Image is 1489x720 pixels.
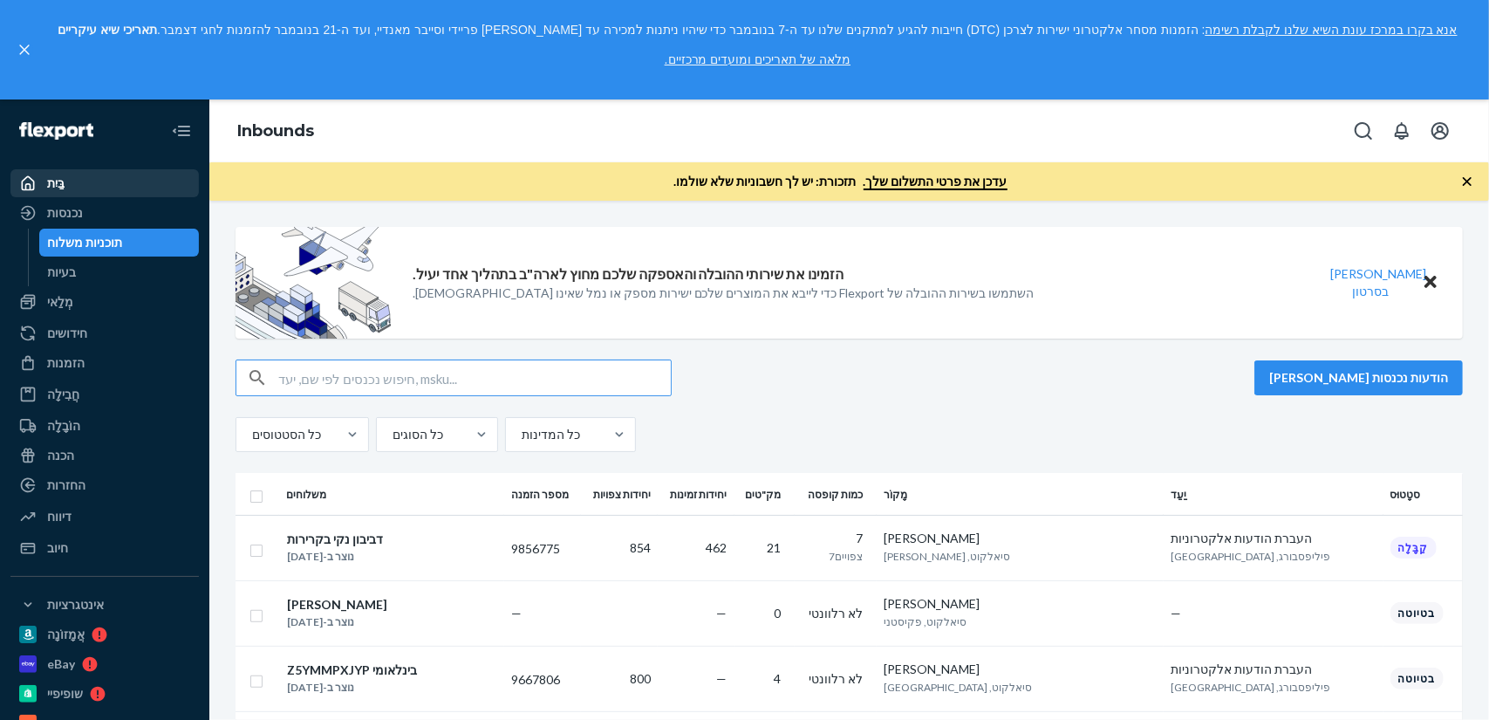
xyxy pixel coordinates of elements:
font: נוצר ב-[DATE] [287,615,354,628]
font: מספר הזמנה [511,489,569,502]
button: לִסְגוֹר [1419,264,1442,301]
font: אינטגרציות [47,597,104,612]
a: עדכן את פרטי התשלום שלך. [864,174,1007,190]
font: בַּיִת [47,175,65,190]
font: [PERSON_NAME] הודעות נכנסות [1269,370,1448,385]
a: הזמנות [10,349,199,377]
font: אֲמָזוֹנָה [47,627,85,641]
font: חידושים [47,326,87,340]
font: 4 [774,671,781,686]
font: סיאלקוט, פקיסטני [884,615,966,628]
button: פתיחת תפריט חשבון [1423,113,1458,148]
font: יַעַד [1171,489,1186,502]
font: בינלאומי Z5YMMPXJYP [287,662,417,677]
font: — [1171,606,1181,621]
a: הכנה [10,442,199,470]
a: נכנסות [10,199,199,227]
font: עדכן את פרטי התשלום שלך. [864,174,1007,189]
font: תוכניות משלוח [48,235,123,250]
font: יחידות צפויות [593,489,651,502]
button: [PERSON_NAME] הודעות נכנסות [1254,360,1463,395]
a: חֲבִילָה [10,381,199,408]
font: פיליפסבורג, [GEOGRAPHIC_DATA] [1171,550,1330,563]
font: 854 [630,540,651,555]
font: לא רלוונטי [809,606,863,621]
button: [PERSON_NAME] בסרטון [1325,264,1416,301]
font: — [717,671,727,686]
font: בטיוטה [1398,672,1436,685]
a: מְלַאי [10,288,199,316]
font: דיווח [47,509,72,524]
font: נכנסות [47,205,83,220]
button: לִסְגוֹר, [16,41,33,58]
input: כל הסטטוסים [250,426,252,443]
input: כל הסוגים [391,426,393,443]
font: העברת הודעות אלקטרוניות [1171,662,1312,676]
font: — [511,606,522,621]
font: — [717,606,727,621]
font: 21 [767,540,781,555]
font: העברת הודעות אלקטרוניות [1171,531,1312,545]
font: הזמינו את שירותי ההובלה והאספקה ​​שלכם מחוץ לארה"ב בתהליך אחד יעיל. [413,265,844,282]
font: סטָטוּס [1390,489,1421,502]
font: כמות קופסה [808,489,863,502]
font: צפויים [835,550,863,563]
a: תוכניות משלוח [39,229,200,257]
font: הוֹבָלָה [47,418,80,433]
font: הכנה [47,448,74,463]
a: בַּיִת [10,169,199,197]
font: בעיות [48,264,77,279]
font: החזרות [47,477,85,492]
font: חֲבִילָה [47,387,79,401]
ol: פירורי לחם [223,106,328,157]
a: החזרות [10,471,199,499]
font: תזכורת: יש לך חשבוניות שלא שולמו. [674,174,857,189]
button: פתיחת התראות [1384,113,1419,148]
font: [PERSON_NAME] בסרטון [1330,266,1426,298]
font: מָקוֹר [884,489,907,502]
a: חידושים [10,319,199,347]
font: שופיפיי [47,686,83,701]
font: [PERSON_NAME] [884,662,980,676]
font: 7 [856,531,863,545]
font: לא רלוונטי [809,671,863,686]
font: סיאלקוט, [PERSON_NAME] [884,550,1010,563]
font: 7 [829,550,835,563]
font: eBay [47,656,75,671]
font: תאריכי שיא עיקריים [58,23,157,37]
input: חיפוש נכנסים לפי שם, יעד, msku... [278,360,671,395]
button: פתח את תיבת החיפוש [1346,113,1381,148]
a: eBay [10,650,199,678]
a: אֲמָזוֹנָה [10,621,199,648]
font: מְלַאי [47,294,73,309]
font: דביבון נקי בקרירות [287,531,383,546]
button: אינטגרציות [10,591,199,619]
font: 800 [630,671,651,686]
font: חיוב [47,540,68,555]
font: [PERSON_NAME] [884,531,980,545]
a: הוֹבָלָה [10,412,199,440]
font: קַבָּלָה [1398,541,1429,554]
font: : הזמנות מסחר אלקטרוני ישירות לצרכן (DTC) חייבות להגיע למתקנים שלנו עד ה-7 בנובמבר כדי שיהיו ניתנ... [157,23,1206,37]
font: סיאלקוט, [GEOGRAPHIC_DATA] [884,681,1032,694]
input: כל המדינות [520,426,522,443]
font: משלוחים [286,489,326,502]
font: 9667806 [511,672,560,687]
font: פיליפסבורג, [GEOGRAPHIC_DATA] [1171,681,1330,694]
a: בעיות [39,258,200,286]
font: יחידות זמינות [671,489,727,502]
font: [PERSON_NAME] [287,597,387,612]
font: 0 [774,606,781,621]
font: 9856775 [511,541,560,556]
a: אנא בקרו במרכז עונת השיא שלנו לקבלת רשימה מלאה של תאריכים ומועדים מרכזיים. [665,23,1458,66]
button: סגור ניווט [164,113,199,148]
img: לוגו של פלקספורט [19,122,93,140]
font: [PERSON_NAME] [884,596,980,611]
font: הזמנות [47,355,85,370]
a: חיוב [10,534,199,562]
a: דיווח [10,503,199,531]
font: בטיוטה [1398,607,1436,620]
a: Inbounds [237,121,314,141]
a: שופיפיי [10,680,199,708]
